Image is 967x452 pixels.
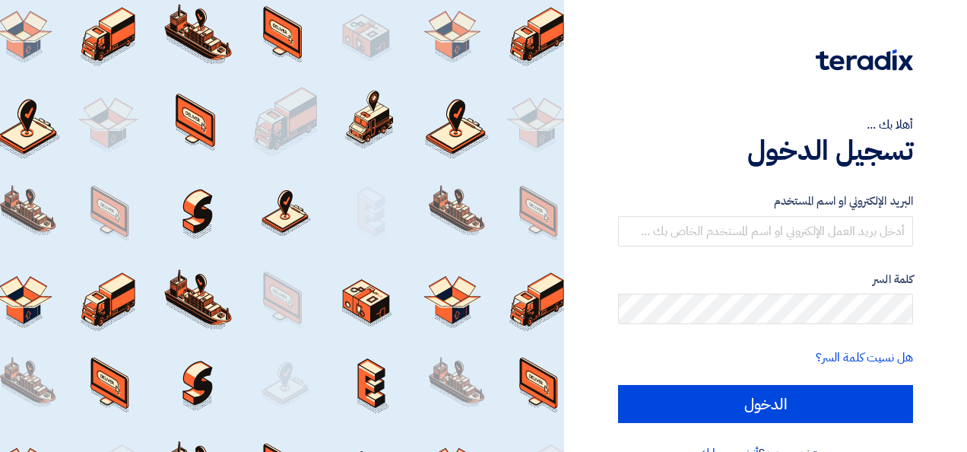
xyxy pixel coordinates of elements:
h1: تسجيل الدخول [618,134,913,167]
label: البريد الإلكتروني او اسم المستخدم [618,193,913,210]
img: Teradix logo [816,49,913,71]
input: الدخول [618,385,913,423]
div: أهلا بك ... [618,116,913,134]
a: هل نسيت كلمة السر؟ [816,349,913,367]
label: كلمة السر [618,271,913,288]
input: أدخل بريد العمل الإلكتروني او اسم المستخدم الخاص بك ... [618,216,913,247]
